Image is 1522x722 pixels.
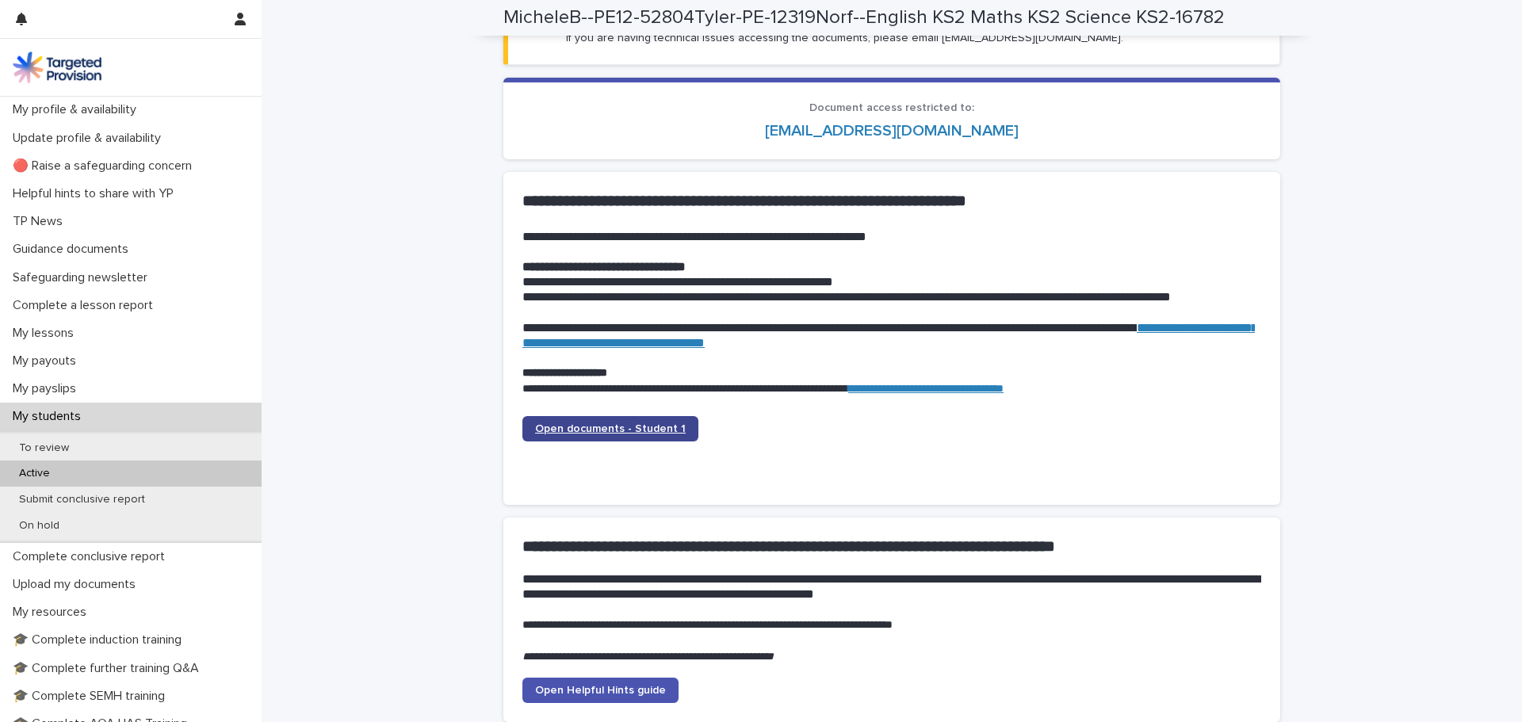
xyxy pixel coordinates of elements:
p: My lessons [6,326,86,341]
p: TP News [6,214,75,229]
p: Update profile & availability [6,131,174,146]
p: On hold [6,519,72,533]
span: Open documents - Student 1 [535,423,686,434]
p: Upload my documents [6,577,148,592]
p: 🔴 Raise a safeguarding concern [6,159,205,174]
p: Guidance documents [6,242,141,257]
p: My profile & availability [6,102,149,117]
p: Complete conclusive report [6,549,178,564]
p: Helpful hints to share with YP [6,186,186,201]
a: [EMAIL_ADDRESS][DOMAIN_NAME] [765,123,1019,139]
h2: MicheleB--PE12-52804Tyler-PE-12319Norf--English KS2 Maths KS2 Science KS2-16782 [503,6,1225,29]
p: My payslips [6,381,89,396]
span: Open Helpful Hints guide [535,685,666,696]
p: My students [6,409,94,424]
p: My resources [6,605,99,620]
p: 🎓 Complete further training Q&A [6,661,212,676]
a: Open Helpful Hints guide [522,678,679,703]
p: To review [6,441,82,455]
p: 🎓 Complete SEMH training [6,689,178,704]
span: Document access restricted to: [809,102,974,113]
a: Open documents - Student 1 [522,416,698,441]
p: If you are having technical issues accessing the documents, please email [EMAIL_ADDRESS][DOMAIN_N... [566,31,1123,45]
img: M5nRWzHhSzIhMunXDL62 [13,52,101,83]
p: My payouts [6,353,89,369]
p: Submit conclusive report [6,493,158,506]
p: Complete a lesson report [6,298,166,313]
p: 🎓 Complete induction training [6,632,194,648]
p: Safeguarding newsletter [6,270,160,285]
p: Active [6,467,63,480]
